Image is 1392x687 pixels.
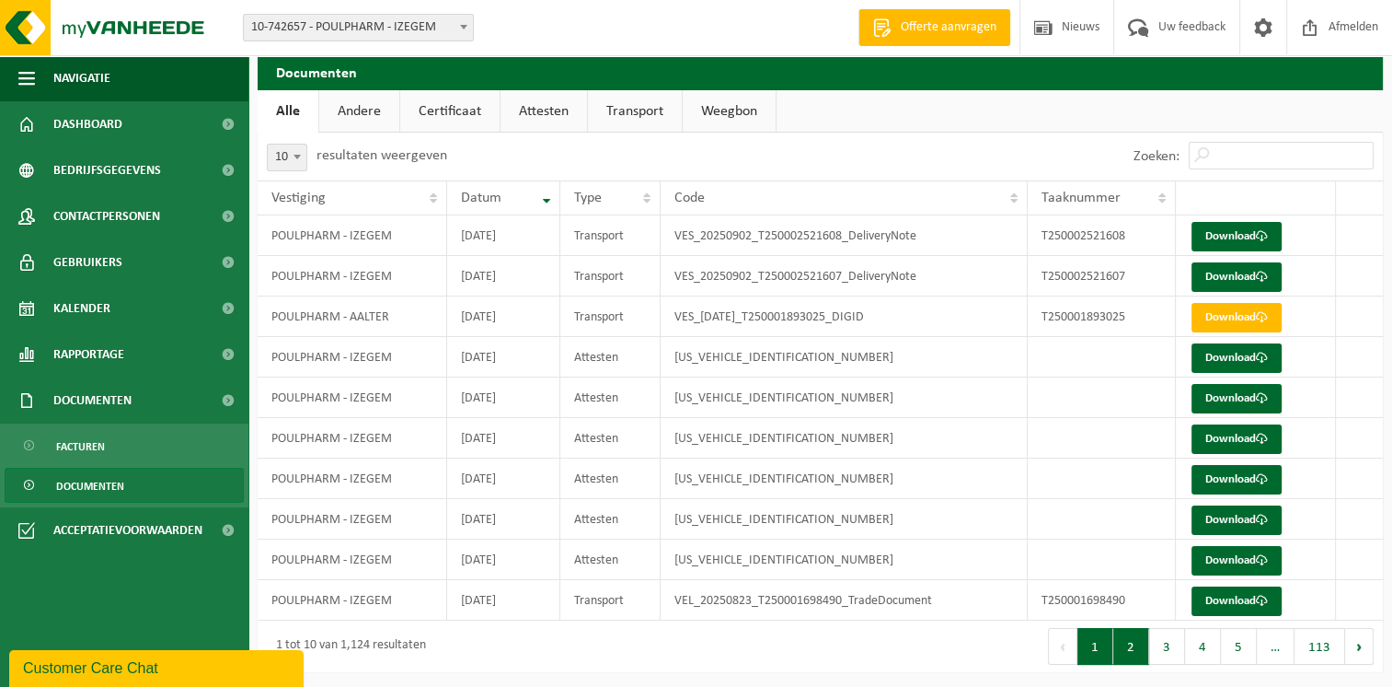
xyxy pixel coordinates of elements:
span: Gebruikers [53,239,122,285]
button: 3 [1149,628,1185,665]
td: [DATE] [447,418,560,459]
div: 1 tot 10 van 1,124 resultaten [267,630,426,663]
td: POULPHARM - IZEGEM [258,256,447,297]
span: Offerte aanvragen [896,18,1001,37]
span: Bedrijfsgegevens [53,147,161,193]
td: POULPHARM - IZEGEM [258,418,447,459]
a: Andere [319,90,399,133]
button: Previous [1048,628,1077,665]
span: … [1257,628,1294,665]
td: [DATE] [447,580,560,621]
span: Rapportage [53,332,124,378]
td: Transport [560,297,661,337]
span: 10-742657 - POULPHARM - IZEGEM [244,15,473,41]
button: 4 [1185,628,1221,665]
td: [US_VEHICLE_IDENTIFICATION_NUMBER] [661,418,1028,459]
td: [DATE] [447,215,560,256]
label: resultaten weergeven [316,148,447,163]
td: POULPHARM - IZEGEM [258,215,447,256]
td: POULPHARM - IZEGEM [258,580,447,621]
a: Download [1191,506,1282,535]
td: Transport [560,256,661,297]
td: [DATE] [447,540,560,580]
button: Next [1345,628,1374,665]
a: Attesten [500,90,587,133]
td: Attesten [560,337,661,378]
span: Kalender [53,285,110,332]
td: Attesten [560,459,661,499]
span: Acceptatievoorwaarden [53,507,202,553]
td: POULPHARM - IZEGEM [258,540,447,580]
td: [US_VEHICLE_IDENTIFICATION_NUMBER] [661,540,1028,580]
td: [US_VEHICLE_IDENTIFICATION_NUMBER] [661,337,1028,378]
span: Contactpersonen [53,193,160,239]
td: T250001893025 [1028,297,1176,337]
a: Download [1191,465,1282,495]
a: Documenten [5,468,244,503]
a: Offerte aanvragen [858,9,1010,46]
button: 2 [1113,628,1149,665]
a: Certificaat [400,90,500,133]
td: [US_VEHICLE_IDENTIFICATION_NUMBER] [661,378,1028,418]
span: Documenten [53,378,132,424]
a: Facturen [5,428,244,463]
td: T250001698490 [1028,580,1176,621]
a: Weegbon [683,90,776,133]
td: POULPHARM - IZEGEM [258,459,447,499]
a: Download [1191,425,1282,454]
button: 5 [1221,628,1257,665]
span: Vestiging [271,191,326,205]
span: Type [574,191,602,205]
span: Taaknummer [1041,191,1121,205]
span: Documenten [56,469,124,504]
td: VEL_20250823_T250001698490_TradeDocument [661,580,1028,621]
td: POULPHARM - IZEGEM [258,378,447,418]
td: VES_[DATE]_T250001893025_DIGID [661,297,1028,337]
td: [DATE] [447,337,560,378]
label: Zoeken: [1133,149,1179,164]
span: 10 [267,144,307,171]
iframe: chat widget [9,646,307,687]
a: Download [1191,384,1282,413]
td: [DATE] [447,459,560,499]
td: Attesten [560,378,661,418]
td: VES_20250902_T250002521607_DeliveryNote [661,256,1028,297]
td: T250002521607 [1028,256,1176,297]
span: Code [674,191,705,205]
td: Attesten [560,418,661,459]
a: Download [1191,587,1282,616]
a: Download [1191,343,1282,373]
td: [DATE] [447,297,560,337]
td: [DATE] [447,256,560,297]
td: POULPHARM - IZEGEM [258,337,447,378]
td: [DATE] [447,378,560,418]
td: VES_20250902_T250002521608_DeliveryNote [661,215,1028,256]
a: Download [1191,262,1282,292]
td: Attesten [560,540,661,580]
span: Navigatie [53,55,110,101]
td: [US_VEHICLE_IDENTIFICATION_NUMBER] [661,499,1028,540]
span: Datum [461,191,501,205]
td: Transport [560,580,661,621]
a: Download [1191,222,1282,251]
td: [DATE] [447,499,560,540]
td: POULPHARM - IZEGEM [258,499,447,540]
a: Download [1191,546,1282,576]
button: 1 [1077,628,1113,665]
a: Download [1191,303,1282,332]
td: Attesten [560,499,661,540]
span: Facturen [56,429,105,464]
td: T250002521608 [1028,215,1176,256]
a: Alle [258,90,318,133]
td: Transport [560,215,661,256]
h2: Documenten [258,53,1383,89]
span: 10-742657 - POULPHARM - IZEGEM [243,14,474,41]
span: 10 [268,145,306,170]
button: 113 [1294,628,1345,665]
span: Dashboard [53,101,122,147]
a: Transport [588,90,682,133]
td: [US_VEHICLE_IDENTIFICATION_NUMBER] [661,459,1028,499]
td: POULPHARM - AALTER [258,297,447,337]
